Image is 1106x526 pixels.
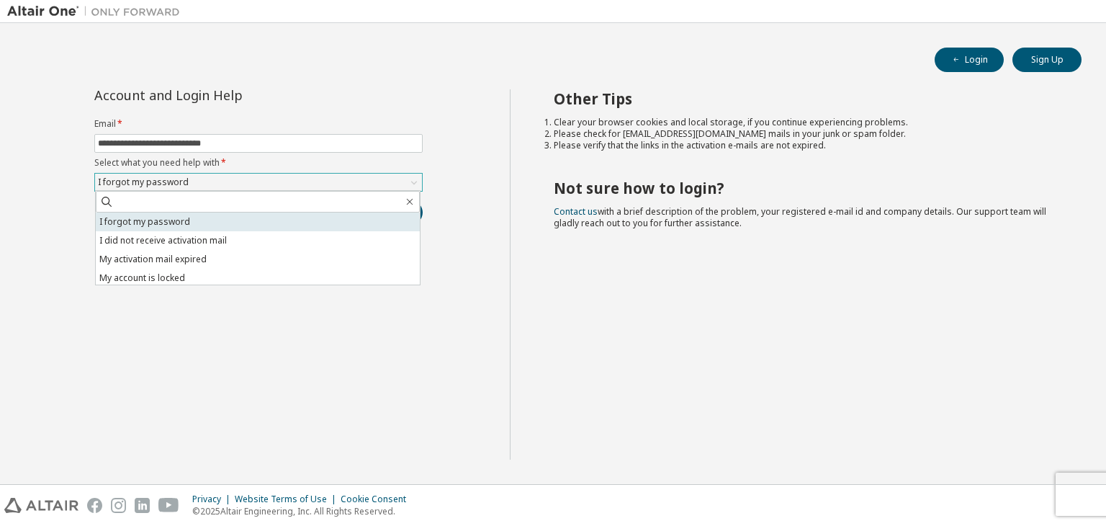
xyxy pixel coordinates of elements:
[192,505,415,517] p: © 2025 Altair Engineering, Inc. All Rights Reserved.
[554,205,598,218] a: Contact us
[111,498,126,513] img: instagram.svg
[7,4,187,19] img: Altair One
[94,89,357,101] div: Account and Login Help
[95,174,422,191] div: I forgot my password
[554,89,1056,108] h2: Other Tips
[554,179,1056,197] h2: Not sure how to login?
[135,498,150,513] img: linkedin.svg
[96,213,420,231] li: I forgot my password
[554,205,1046,229] span: with a brief description of the problem, your registered e-mail id and company details. Our suppo...
[87,498,102,513] img: facebook.svg
[935,48,1004,72] button: Login
[554,128,1056,140] li: Please check for [EMAIL_ADDRESS][DOMAIN_NAME] mails in your junk or spam folder.
[158,498,179,513] img: youtube.svg
[554,117,1056,128] li: Clear your browser cookies and local storage, if you continue experiencing problems.
[192,494,235,505] div: Privacy
[554,140,1056,151] li: Please verify that the links in the activation e-mails are not expired.
[1012,48,1082,72] button: Sign Up
[94,118,423,130] label: Email
[94,157,423,169] label: Select what you need help with
[4,498,78,513] img: altair_logo.svg
[341,494,415,505] div: Cookie Consent
[235,494,341,505] div: Website Terms of Use
[96,174,191,190] div: I forgot my password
